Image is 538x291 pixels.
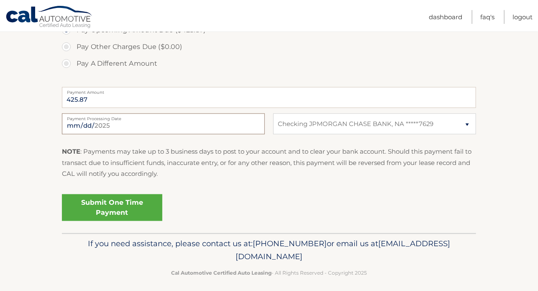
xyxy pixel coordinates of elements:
label: Pay Other Charges Due ($0.00) [62,39,476,55]
p: If you need assistance, please contact us at: or email us at [67,237,471,264]
p: - All Rights Reserved - Copyright 2025 [67,268,471,277]
strong: Cal Automotive Certified Auto Leasing [171,270,272,276]
input: Payment Amount [62,87,476,108]
label: Pay A Different Amount [62,55,476,72]
a: Submit One Time Payment [62,194,162,221]
span: [PHONE_NUMBER] [253,239,327,248]
a: FAQ's [480,10,494,24]
strong: NOTE [62,147,80,155]
p: : Payments may take up to 3 business days to post to your account and to clear your bank account.... [62,146,476,179]
label: Payment Amount [62,87,476,94]
input: Payment Date [62,113,265,134]
a: Logout [512,10,533,24]
a: Dashboard [429,10,462,24]
a: Cal Automotive [5,5,93,30]
label: Payment Processing Date [62,113,265,120]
